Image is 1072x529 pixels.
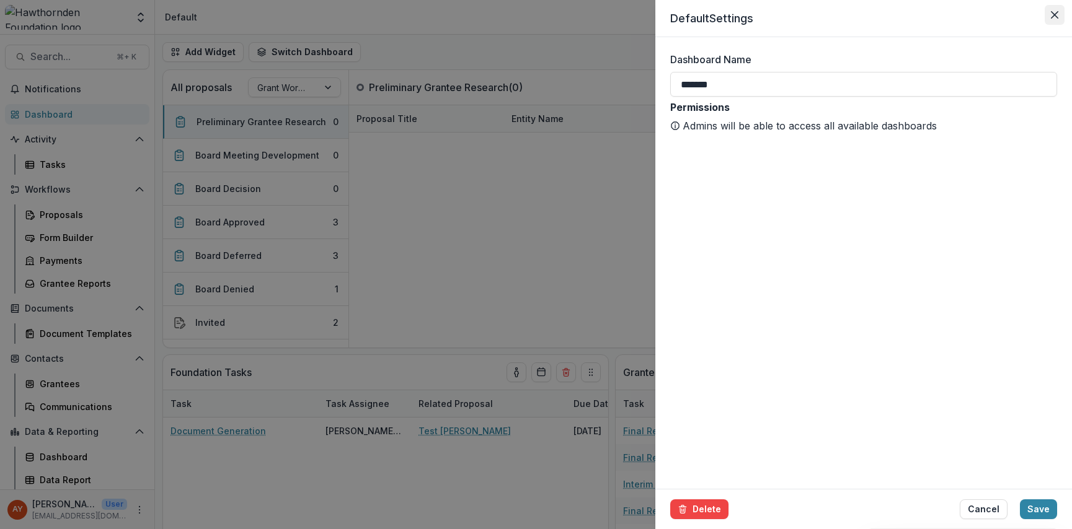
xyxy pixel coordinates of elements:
label: Dashboard Name [670,52,1050,67]
button: Delete [670,499,729,519]
button: Close [1045,5,1065,25]
button: Save [1020,499,1057,519]
button: Cancel [960,499,1008,519]
p: Admins will be able to access all available dashboards [683,118,937,133]
h2: Permissions [670,102,1057,113]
